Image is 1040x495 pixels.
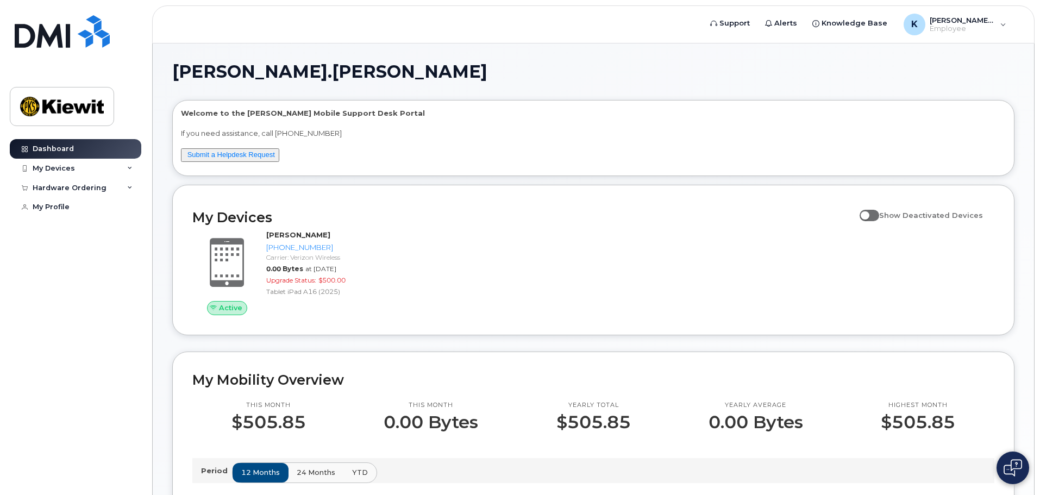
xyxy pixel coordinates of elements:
span: $500.00 [318,276,346,284]
div: [PHONE_NUMBER] [266,242,379,253]
a: Active[PERSON_NAME][PHONE_NUMBER]Carrier: Verizon Wireless0.00 Bytesat [DATE]Upgrade Status:$500.... [192,230,383,315]
p: 0.00 Bytes [384,412,478,432]
a: Submit a Helpdesk Request [187,151,275,159]
p: Period [201,466,232,476]
p: If you need assistance, call [PHONE_NUMBER] [181,128,1006,139]
strong: [PERSON_NAME] [266,230,330,239]
p: $505.85 [231,412,306,432]
p: Welcome to the [PERSON_NAME] Mobile Support Desk Portal [181,108,1006,118]
span: Upgrade Status: [266,276,316,284]
span: 24 months [297,467,335,478]
h2: My Mobility Overview [192,372,994,388]
p: 0.00 Bytes [709,412,803,432]
input: Show Deactivated Devices [860,205,868,214]
p: Yearly average [709,401,803,410]
span: Show Deactivated Devices [879,211,983,220]
div: Carrier: Verizon Wireless [266,253,379,262]
p: This month [384,401,478,410]
p: Highest month [881,401,955,410]
span: YTD [352,467,368,478]
p: Yearly total [556,401,631,410]
button: Submit a Helpdesk Request [181,148,279,162]
span: Active [219,303,242,313]
span: [PERSON_NAME].[PERSON_NAME] [172,64,487,80]
div: Tablet iPad A16 (2025) [266,287,379,296]
p: This month [231,401,306,410]
span: at [DATE] [305,265,336,273]
h2: My Devices [192,209,854,225]
p: $505.85 [881,412,955,432]
img: Open chat [1004,459,1022,477]
p: $505.85 [556,412,631,432]
span: 0.00 Bytes [266,265,303,273]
